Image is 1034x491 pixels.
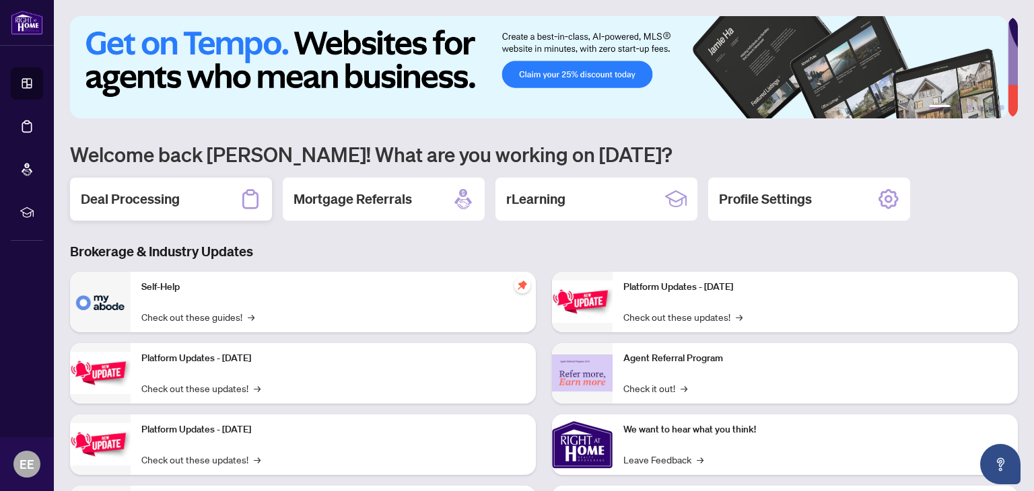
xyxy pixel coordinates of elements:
p: Platform Updates - [DATE] [141,422,525,437]
img: logo [11,10,43,35]
h3: Brokerage & Industry Updates [70,242,1018,261]
span: → [254,381,261,395]
h1: Welcome back [PERSON_NAME]! What are you working on [DATE]? [70,141,1018,167]
h2: Profile Settings [719,190,812,209]
h2: rLearning [506,190,565,209]
img: Slide 0 [70,16,1008,118]
button: 2 [956,105,961,110]
span: pushpin [514,277,530,293]
a: Leave Feedback→ [623,452,703,467]
span: → [681,381,687,395]
button: 6 [999,105,1004,110]
img: Platform Updates - July 21, 2025 [70,423,131,465]
button: 1 [929,105,951,110]
img: We want to hear what you think! [552,414,613,475]
p: Platform Updates - [DATE] [623,280,1007,295]
span: → [697,452,703,467]
p: We want to hear what you think! [623,422,1007,437]
h2: Mortgage Referrals [294,190,412,209]
button: Open asap [980,444,1021,484]
a: Check out these updates!→ [141,452,261,467]
a: Check it out!→ [623,381,687,395]
span: → [248,309,254,324]
span: → [254,452,261,467]
button: 4 [977,105,983,110]
button: 3 [967,105,972,110]
a: Check out these guides!→ [141,309,254,324]
span: EE [20,455,34,474]
img: Agent Referral Program [552,354,613,391]
img: Platform Updates - June 23, 2025 [552,280,613,323]
img: Platform Updates - September 16, 2025 [70,352,131,394]
a: Check out these updates!→ [623,309,743,324]
a: Check out these updates!→ [141,381,261,395]
p: Platform Updates - [DATE] [141,351,525,366]
img: Self-Help [70,272,131,332]
p: Agent Referral Program [623,351,1007,366]
h2: Deal Processing [81,190,180,209]
button: 5 [988,105,994,110]
p: Self-Help [141,280,525,295]
span: → [736,309,743,324]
